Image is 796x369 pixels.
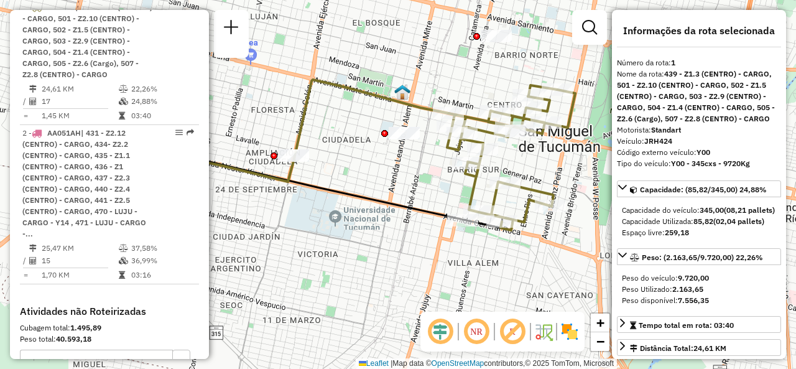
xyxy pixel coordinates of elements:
td: 03:16 [131,269,193,281]
a: Capacidade: (85,82/345,00) 24,88% [617,180,781,197]
a: Zoom out [591,332,609,351]
span: Exibir rótulo [497,317,527,347]
span: Capacidade: (85,82/345,00) 24,88% [640,185,767,194]
td: 24,61 KM [41,83,118,95]
td: 1,70 KM [41,269,118,281]
strong: 259,18 [665,228,689,237]
a: Exibir filtros [577,15,602,40]
div: Espaço livre: [622,227,776,238]
strong: 345,00 [700,205,724,215]
span: | 431 - Z2.12 (CENTRO) - CARGO, 434- Z2.2 (CENTRO) - CARGO, 435 - Z1.1 (CENTRO) - CARGO, 436 - Z1... [22,128,146,238]
em: Rota exportada [187,129,194,136]
strong: 1.495,89 [70,323,101,332]
i: % de utilização da cubagem [119,98,128,105]
i: Total de Atividades [29,98,37,105]
div: Número da rota: [617,57,781,68]
div: Peso: (2.163,65/9.720,00) 22,26% [617,268,781,311]
div: Peso Utilizado: [622,284,776,295]
strong: 1 [671,58,675,67]
div: Nome da rota: [617,68,781,124]
div: Capacidade: (85,82/345,00) 24,88% [617,200,781,243]
strong: 85,82 [693,217,713,226]
td: 25,47 KM [41,242,118,255]
a: Peso: (2.163,65/9.720,00) 22,26% [617,248,781,265]
div: Peso disponível: [622,295,776,306]
strong: 7.556,35 [678,296,709,305]
td: 36,99% [131,255,193,267]
td: 37,58% [131,242,193,255]
a: Leaflet [359,359,389,368]
div: Motorista: [617,124,781,136]
td: 1,45 KM [41,110,118,122]
i: Distância Total [29,245,37,252]
img: Exibir/Ocultar setores [560,322,580,342]
div: Tipo do veículo: [617,158,781,169]
a: Nova sessão e pesquisa [219,15,244,43]
span: Peso do veículo: [622,273,709,283]
span: Tempo total em rota: 03:40 [639,320,734,330]
td: 22,26% [131,83,193,95]
span: Peso: (2.163,65/9.720,00) 22,26% [642,253,763,262]
strong: 2.163,65 [672,284,703,294]
i: Tempo total em rota [119,112,125,119]
td: 17 [41,95,118,108]
i: % de utilização da cubagem [119,257,128,264]
a: Distância Total:24,61 KM [617,339,781,356]
h4: Atividades não Roteirizadas [20,306,199,317]
td: / [22,95,29,108]
span: | [391,359,392,368]
img: Fluxo de ruas [534,322,553,342]
td: = [22,110,29,122]
div: Map data © contributors,© 2025 TomTom, Microsoft [356,358,617,369]
div: Cubagem total: [20,322,199,334]
td: 03:40 [131,110,193,122]
strong: Y00 [696,147,710,157]
i: Distância Total [29,85,37,93]
td: 15 [41,255,118,267]
i: % de utilização do peso [119,85,128,93]
strong: (08,21 pallets) [724,205,775,215]
em: Opções [175,129,183,136]
span: 2 - [22,128,146,238]
strong: Y00 - 345cxs - 9720Kg [671,159,750,168]
img: UDC - Tucuman [394,84,410,100]
span: Ocultar NR [461,317,491,347]
div: Código externo veículo: [617,147,781,158]
i: Total de Atividades [29,257,37,264]
strong: (02,04 pallets) [713,217,764,226]
span: Ocultar deslocamento [425,317,455,347]
div: Capacidade Utilizada: [622,216,776,227]
div: Atividade não roteirizada - CENCOSUD S.A. [278,149,309,162]
div: Peso total: [20,334,199,345]
span: 24,61 KM [693,343,726,353]
span: AA051AH [47,128,81,138]
span: 1 - [22,2,152,79]
div: Atividade não roteirizada - CENCOSUD S.A. [389,127,420,139]
strong: 40.593,18 [56,334,91,343]
strong: JRH424 [644,136,672,146]
strong: Standart [651,125,681,134]
div: Capacidade do veículo: [622,205,776,216]
i: % de utilização do peso [119,245,128,252]
h4: Informações da rota selecionada [617,25,781,37]
td: = [22,269,29,281]
td: 24,88% [131,95,193,108]
span: + [596,315,604,330]
a: OpenStreetMap [432,359,484,368]
a: Tempo total em rota: 03:40 [617,316,781,333]
div: Atividade não roteirizada - CENCOSUD S.A. [481,30,512,42]
span: − [596,334,604,349]
a: Zoom in [591,314,609,332]
strong: 9.720,00 [678,273,709,283]
td: / [22,255,29,267]
div: Veículo: [617,136,781,147]
strong: 439 - Z1.3 (CENTRO) - CARGO, 501 - Z2.10 (CENTRO) - CARGO, 502 - Z1.5 (CENTRO) - CARGO, 503 - Z2.... [617,69,775,123]
span: | 439 - Z1.3 (CENTRO) - CARGO, 501 - Z2.10 (CENTRO) - CARGO, 502 - Z1.5 (CENTRO) - CARGO, 503 - Z... [22,2,152,79]
div: Distância Total: [630,343,726,354]
div: Atividade não roteirizada - CENCOSUD S.A. [447,214,478,227]
i: Tempo total em rota [119,271,125,279]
